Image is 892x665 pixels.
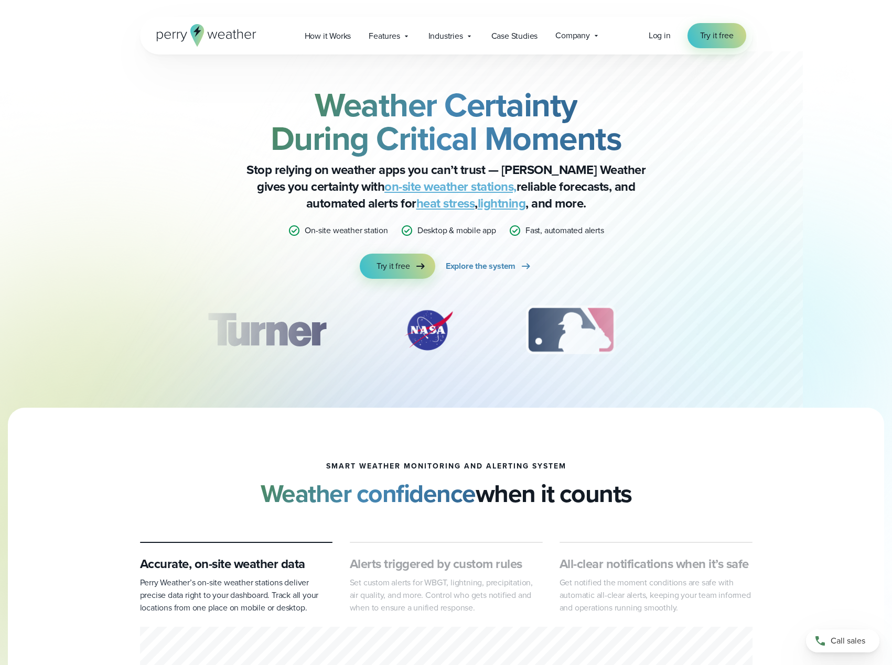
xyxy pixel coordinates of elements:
span: How it Works [305,30,351,42]
a: Try it free [360,254,435,279]
strong: Weather Certainty During Critical Moments [271,80,622,163]
div: 4 of 12 [676,304,760,356]
strong: Weather confidence [261,475,476,512]
p: On-site weather station [305,224,388,237]
div: 1 of 12 [192,304,341,356]
p: Stop relying on weather apps you can’t trust — [PERSON_NAME] Weather gives you certainty with rel... [237,161,656,212]
div: 3 of 12 [515,304,626,356]
p: Perry Weather’s on-site weather stations deliver precise data right to your dashboard. Track all ... [140,576,333,614]
h1: smart weather monitoring and alerting system [326,462,566,471]
img: PGA.svg [676,304,760,356]
h3: Alerts triggered by custom rules [350,555,543,572]
a: Case Studies [482,25,547,47]
span: Explore the system [446,260,515,272]
a: on-site weather stations, [384,177,517,196]
div: slideshow [192,304,700,362]
a: Call sales [806,629,879,652]
img: MLB.svg [515,304,626,356]
p: Fast, automated alerts [525,224,604,237]
p: Get notified the moment conditions are safe with automatic all-clear alerts, keeping your team in... [560,576,753,614]
a: Explore the system [446,254,532,279]
span: Try it free [700,29,734,42]
a: How it Works [296,25,360,47]
span: Company [555,29,590,42]
a: heat stress [416,194,475,213]
div: 2 of 12 [392,304,465,356]
h3: All-clear notifications when it’s safe [560,555,753,572]
h3: Accurate, on-site weather data [140,555,333,572]
span: Try it free [377,260,410,272]
span: Call sales [831,635,865,647]
span: Features [369,30,400,42]
img: NASA.svg [392,304,465,356]
span: Case Studies [491,30,538,42]
p: Desktop & mobile app [417,224,496,237]
span: Industries [428,30,463,42]
p: Set custom alerts for WBGT, lightning, precipitation, air quality, and more. Control who gets not... [350,576,543,614]
a: lightning [478,194,526,213]
span: Log in [649,29,671,41]
a: Try it free [687,23,746,48]
h2: when it counts [261,479,632,508]
img: Turner-Construction_1.svg [192,304,341,356]
a: Log in [649,29,671,42]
